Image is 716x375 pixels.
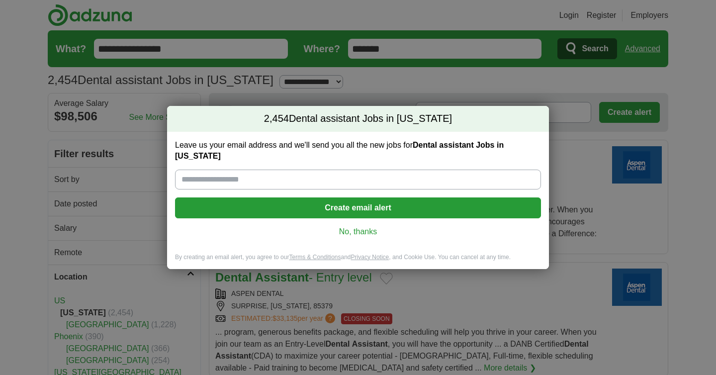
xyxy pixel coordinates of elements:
[351,254,389,261] a: Privacy Notice
[167,106,549,132] h2: Dental assistant Jobs in [US_STATE]
[175,197,541,218] button: Create email alert
[175,141,504,160] strong: Dental assistant Jobs in [US_STATE]
[289,254,341,261] a: Terms & Conditions
[175,140,541,162] label: Leave us your email address and we'll send you all the new jobs for
[167,253,549,270] div: By creating an email alert, you agree to our and , and Cookie Use. You can cancel at any time.
[183,226,533,237] a: No, thanks
[264,112,289,126] span: 2,454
